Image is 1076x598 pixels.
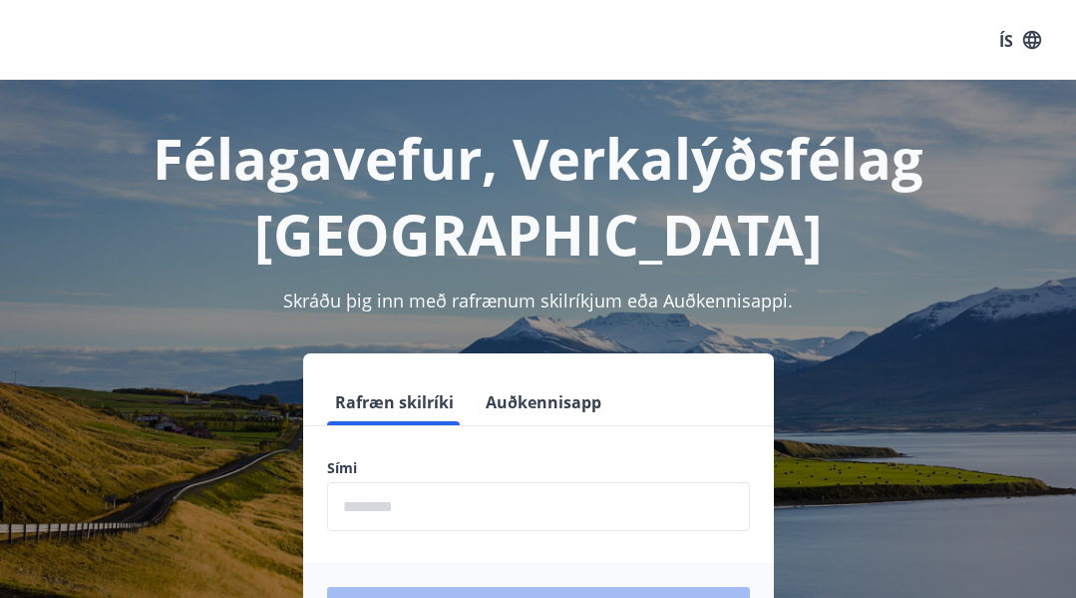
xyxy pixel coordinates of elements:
font: Auðkennisapp [486,391,601,413]
font: Félagavefur, Verkalýðsfélag [GEOGRAPHIC_DATA] [153,120,923,272]
font: Sími [327,458,357,477]
font: ÍS [999,29,1013,51]
font: Skráðu þig inn með rafrænum skilríkjum eða Auðkennisappi. [283,289,793,312]
button: ÍS [988,21,1052,59]
font: Rafræn skilríki [335,391,454,413]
